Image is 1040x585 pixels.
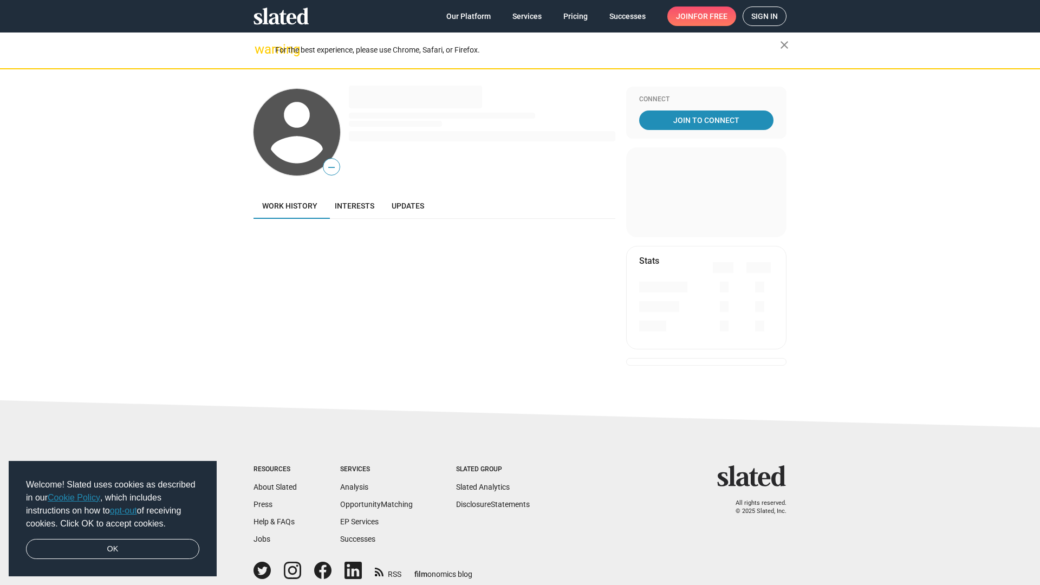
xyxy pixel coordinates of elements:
[253,193,326,219] a: Work history
[26,478,199,530] span: Welcome! Slated uses cookies as described in our , which includes instructions on how to of recei...
[563,6,588,26] span: Pricing
[414,570,427,578] span: film
[340,483,368,491] a: Analysis
[326,193,383,219] a: Interests
[253,517,295,526] a: Help & FAQs
[9,461,217,577] div: cookieconsent
[743,6,786,26] a: Sign in
[26,539,199,560] a: dismiss cookie message
[446,6,491,26] span: Our Platform
[253,500,272,509] a: Press
[724,499,786,515] p: All rights reserved. © 2025 Slated, Inc.
[438,6,499,26] a: Our Platform
[512,6,542,26] span: Services
[335,201,374,210] span: Interests
[676,6,727,26] span: Join
[601,6,654,26] a: Successes
[693,6,727,26] span: for free
[392,201,424,210] span: Updates
[504,6,550,26] a: Services
[255,43,268,56] mat-icon: warning
[275,43,780,57] div: For the best experience, please use Chrome, Safari, or Firefox.
[340,535,375,543] a: Successes
[778,38,791,51] mat-icon: close
[751,7,778,25] span: Sign in
[253,483,297,491] a: About Slated
[383,193,433,219] a: Updates
[110,506,137,515] a: opt-out
[639,110,773,130] a: Join To Connect
[48,493,100,502] a: Cookie Policy
[340,517,379,526] a: EP Services
[667,6,736,26] a: Joinfor free
[456,500,530,509] a: DisclosureStatements
[641,110,771,130] span: Join To Connect
[375,563,401,580] a: RSS
[456,465,530,474] div: Slated Group
[639,95,773,104] div: Connect
[555,6,596,26] a: Pricing
[253,535,270,543] a: Jobs
[262,201,317,210] span: Work history
[340,465,413,474] div: Services
[414,561,472,580] a: filmonomics blog
[253,465,297,474] div: Resources
[639,255,659,266] mat-card-title: Stats
[340,500,413,509] a: OpportunityMatching
[323,160,340,174] span: —
[456,483,510,491] a: Slated Analytics
[609,6,646,26] span: Successes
